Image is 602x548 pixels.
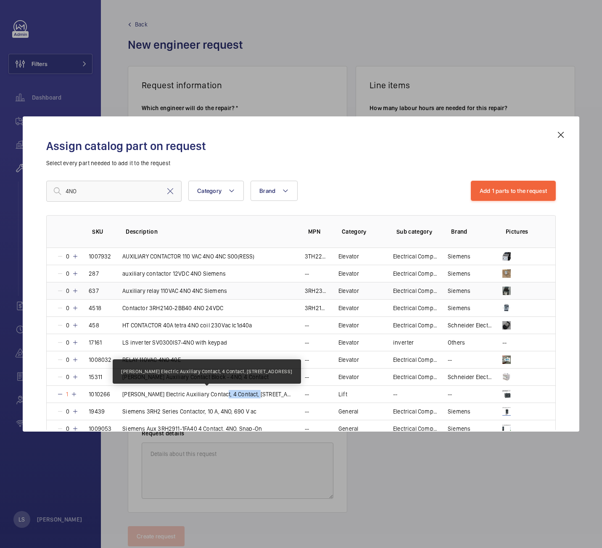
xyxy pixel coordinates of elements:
p: Siemens [448,424,470,433]
p: 3TH2244-1AF0 [305,252,328,261]
p: Elevator [338,321,359,329]
span: Brand [259,187,275,194]
img: PsRLn0WVSm3eNUFkoTgchRtaglLFIQjMgtGrnRbfHpdj7AlW.png [502,407,511,416]
h2: Assign catalog part on request [46,138,556,154]
p: Electrical Component [393,304,438,312]
p: 0 [63,424,72,433]
img: SKeOv1TRayAWTM8aInWrNfFXDZpNR6raM8dn0PEy63Kz85Ly.png [502,321,511,329]
p: Electrical Component [393,373,438,381]
p: HT CONTACTOR 40A tetra 4NO coil 230Vac lc1d40a [122,321,252,329]
p: Elevator [338,373,359,381]
p: Contactor 3RH2140-2BB40 4NO 24VDC [122,304,223,312]
p: Electrical Component [393,269,438,278]
p: 0 [63,269,72,278]
p: Siemens [448,304,470,312]
p: Siemens [448,269,470,278]
p: 3RH2140-2BB40 [305,304,328,312]
p: -- [305,338,309,347]
p: 17161 [89,338,102,347]
p: -- [305,424,309,433]
p: 3RH2362-2AF00 [305,287,328,295]
p: RELAY 110VAC 4NO 40E [122,356,181,364]
p: LS inverter SV0300IS7-4NO with keypad [122,338,227,347]
p: Electrical Component [393,252,438,261]
p: Brand [451,227,492,236]
p: Lift [338,390,347,398]
p: -- [502,338,507,347]
p: 0 [63,304,72,312]
p: 4518 [89,304,101,312]
img: ool54Ag84t88dlkxu11GDdHvDjwwlNnH8_U2JmOMQ-GGNrVV.png [502,390,511,398]
p: [PERSON_NAME] Electric Auxiliary Contact, 4 Contact, [STREET_ADDRESS] [121,368,293,375]
p: Sub category [396,227,438,236]
img: 21h-GteIsNCRzaNO2t1Et4jhVqUYI6GT-8uty6WUdfwOTc-N.jpeg [502,269,511,278]
button: Brand [251,181,298,201]
p: 0 [63,287,72,295]
p: 0 [63,321,72,329]
p: 1008032 [89,356,111,364]
img: 2Yf8A0WTsiHIKvAK3hfweToJm6jwsMPsLaZZilYFZqK0bATf.png [502,252,511,261]
p: Elevator [338,269,359,278]
p: Elevator [338,252,359,261]
p: Electrical Component [393,424,438,433]
p: inverter [393,338,414,347]
p: 0 [63,356,72,364]
p: Siemens 3RH2 Series Contactor, 10 A, 4NO, 690 V ac [122,407,256,416]
p: General [338,407,358,416]
p: 1 [63,390,71,398]
p: Siemens Aux 3RH2911-1FA40 4 Contact, 4NO, Snap-On [122,424,262,433]
p: auxiliary contactor 12VDC 4NO Siemens [122,269,226,278]
p: Category [342,227,383,236]
p: 287 [89,269,99,278]
img: zdoyes-5o4dRhjWdL690wtvQ7T4abT_OLRH919rD5Tp0FA0P.png [502,356,511,364]
p: [PERSON_NAME] Electric Auxiliary Contact, 4 Contact, [STREET_ADDRESS] [122,390,295,398]
p: Auxiliary relay 110VAC 4NO 4NC Siemens [122,287,227,295]
p: Select every part needed to add it to the request [46,159,556,167]
p: Elevator [338,287,359,295]
img: 5ugDfFc_olO5NuiRD622L9IFE1qNZtydwtqZROC_MOfHGKvf.png [502,287,511,295]
p: 15311 [89,373,102,381]
p: 637 [89,287,99,295]
p: -- [393,390,397,398]
button: Add 1 parts to the request [471,181,556,201]
p: Elevator [338,338,359,347]
p: Electrical Component [393,407,438,416]
p: AUXILIARY CONTACTOR 110 VAC 4NO 4NC S00(RESS) [122,252,254,261]
img: 5ACLeoJERQW6w1PDTGBdB6Y9emE-ny6rhWceczI0CzRxm2jI.png [502,373,511,381]
button: Category [188,181,244,201]
p: -- [305,373,309,381]
input: Find a part [46,181,182,202]
p: -- [305,269,309,278]
p: 0 [63,252,72,261]
p: -- [305,356,309,364]
img: cxOrVc49WNDbnDq1QG-Mr8z0LZPzS70Rx2XSPj6jztCcbcyJ.jpeg [502,304,511,312]
p: 1009053 [89,424,111,433]
p: Elevator [338,304,359,312]
p: 0 [63,407,72,416]
p: Siemens [448,252,470,261]
p: 1007932 [89,252,111,261]
p: 19439 [89,407,105,416]
p: MPN [308,227,328,236]
p: Description [126,227,295,236]
p: 0 [63,338,72,347]
p: 458 [89,321,99,329]
p: -- [305,390,309,398]
img: nns9NtGDK1JkUeqWp8-QBUJKSuiACUCLQLmun1zTt7Gl06QT.png [502,424,511,433]
p: Others [448,338,465,347]
p: Elevator [338,356,359,364]
p: -- [448,390,452,398]
p: -- [448,356,452,364]
p: Siemens [448,287,470,295]
p: SKU [92,227,112,236]
p: 1010266 [89,390,110,398]
p: Electrical Component [393,287,438,295]
p: -- [305,321,309,329]
p: Pictures [506,227,539,236]
p: -- [305,407,309,416]
span: Category [197,187,222,194]
p: Electrical Component [393,356,438,364]
p: Electrical Component [393,321,438,329]
p: Schneider Electric [448,373,492,381]
p: Siemens [448,407,470,416]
